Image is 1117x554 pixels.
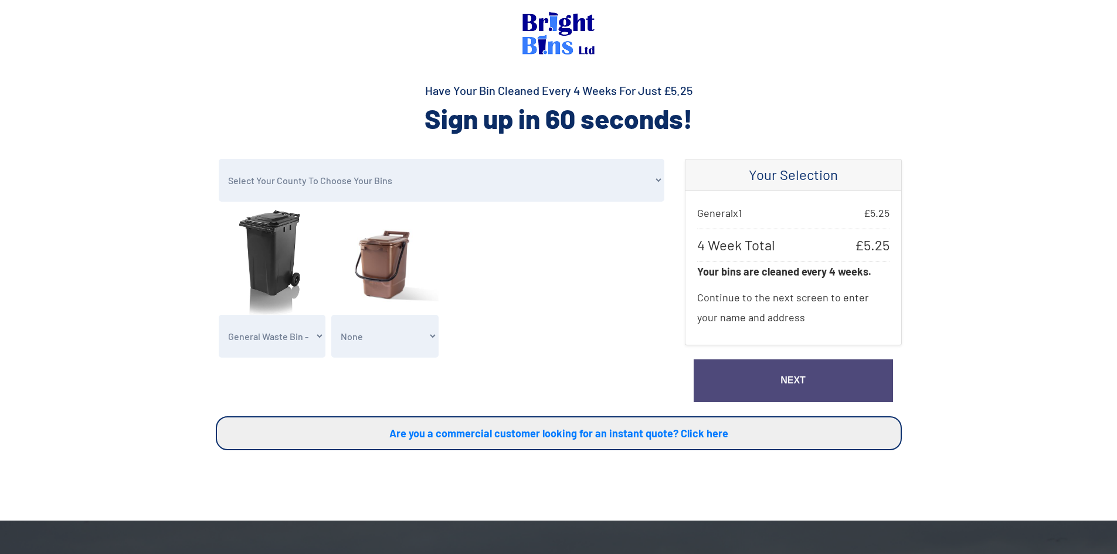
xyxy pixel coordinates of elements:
[694,359,893,402] a: Next
[697,229,889,261] p: 4 Week Total
[864,203,889,223] span: £ 5.25
[697,281,889,333] p: Continue to the next screen to enter your name and address
[855,235,889,255] span: £ 5.25
[697,203,889,223] p: General x 1
[697,166,889,183] h4: Your Selection
[216,82,902,98] h4: Have Your Bin Cleaned Every 4 Weeks For Just £5.25
[216,101,902,136] h2: Sign up in 60 seconds!
[697,265,871,278] strong: Your bins are cleaned every 4 weeks.
[331,208,439,315] img: food.jpg
[216,416,902,450] a: Are you a commercial customer looking for an instant quote? Click here
[219,208,326,315] img: general.jpg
